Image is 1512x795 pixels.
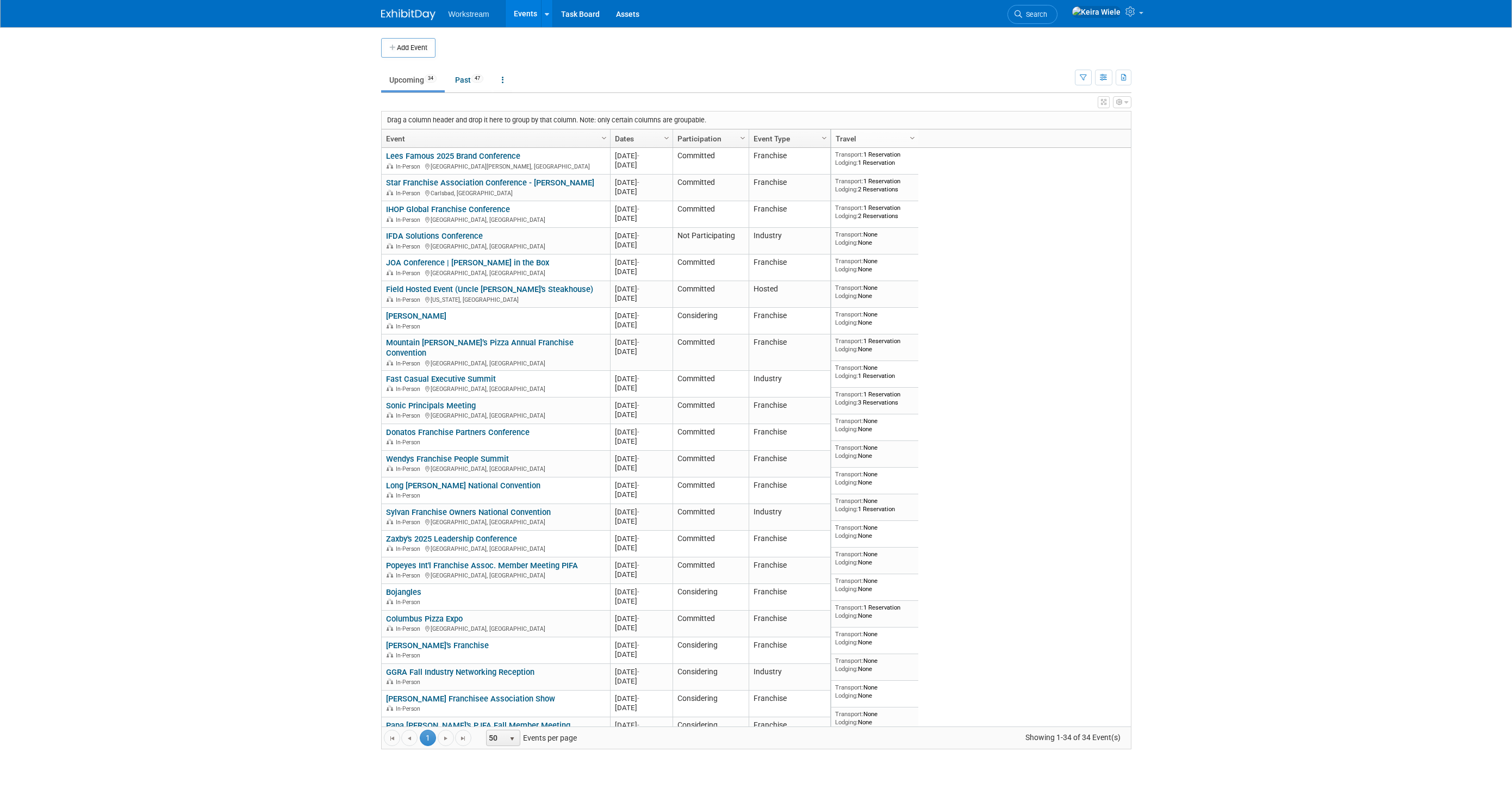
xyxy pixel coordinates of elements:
span: Transport: [835,444,863,451]
div: [DATE] [615,587,668,597]
img: In-Person Event [387,679,393,684]
img: In-Person Event [387,412,393,418]
div: None None [835,630,914,646]
span: In-Person [396,679,424,686]
span: In-Person [396,412,424,419]
img: In-Person Event [387,386,393,391]
div: [DATE] [615,623,668,632]
div: [DATE] [615,694,668,703]
img: In-Person Event [387,360,393,365]
span: Lodging: [835,399,858,406]
span: In-Person [396,270,424,277]
span: - [637,721,639,729]
div: None None [835,524,914,539]
div: [DATE] [615,160,668,170]
span: - [637,694,639,703]
div: [DATE] [615,517,668,526]
td: Franchise [749,397,830,424]
span: In-Person [396,599,424,606]
span: Transport: [835,284,863,291]
span: Transport: [835,657,863,664]
span: In-Person [396,492,424,499]
div: None 1 Reservation [835,364,914,380]
td: Hosted [749,281,830,308]
a: Past47 [447,70,491,90]
div: [DATE] [615,427,668,437]
div: 1 Reservation None [835,604,914,619]
div: [GEOGRAPHIC_DATA], [GEOGRAPHIC_DATA] [386,358,605,368]
span: - [637,338,639,346]
div: [GEOGRAPHIC_DATA], [GEOGRAPHIC_DATA] [386,411,605,420]
span: Lodging: [835,212,858,220]
span: Workstream [449,10,489,18]
span: Transport: [835,390,863,398]
span: Transport: [835,577,863,585]
td: Committed [673,148,749,175]
td: Committed [673,201,749,228]
div: [DATE] [615,437,668,446]
div: None 1 Reservation [835,497,914,513]
div: [DATE] [615,214,668,223]
div: [DATE] [615,231,668,240]
div: None None [835,710,914,726]
span: Transport: [835,684,863,691]
td: Committed [673,281,749,308]
span: Showing 1-34 of 34 Event(s) [1015,730,1130,745]
td: Committed [673,531,749,557]
div: [DATE] [615,401,668,410]
span: In-Person [396,545,424,552]
td: Committed [673,371,749,397]
div: None None [835,284,914,300]
td: Franchise [749,477,830,504]
span: Transport: [835,151,863,158]
span: Column Settings [738,134,747,142]
div: [DATE] [615,454,668,463]
div: None None [835,310,914,326]
img: In-Person Event [387,190,393,195]
span: - [637,205,639,213]
span: - [637,481,639,489]
img: In-Person Event [387,572,393,577]
span: Transport: [835,470,863,478]
div: [DATE] [615,570,668,579]
img: In-Person Event [387,323,393,328]
a: Papa [PERSON_NAME]'s PJFA Fall Member Meeting [386,721,570,730]
span: Lodging: [835,452,858,459]
img: ExhibitDay [381,9,435,20]
span: In-Person [396,625,424,632]
a: Go to the first page [384,730,400,746]
div: [DATE] [615,650,668,659]
div: Drag a column header and drop it here to group by that column. Note: only certain columns are gro... [382,111,1131,129]
a: [PERSON_NAME] [386,311,446,321]
span: select [508,735,517,743]
img: In-Person Event [387,492,393,498]
td: Franchise [749,201,830,228]
td: Franchise [749,637,830,664]
div: [DATE] [615,641,668,650]
div: [DATE] [615,178,668,187]
div: [GEOGRAPHIC_DATA][PERSON_NAME], [GEOGRAPHIC_DATA] [386,162,605,171]
div: [DATE] [615,721,668,730]
td: Industry [749,371,830,397]
div: 1 Reservation None [835,337,914,353]
div: [DATE] [615,311,668,320]
td: Considering [673,584,749,611]
div: None None [835,684,914,699]
div: [DATE] [615,534,668,543]
a: Column Settings [598,129,610,146]
td: Committed [673,254,749,281]
a: Popeyes Int'l Franchise Assoc. Member Meeting PIFA [386,561,578,570]
span: - [637,178,639,187]
td: Committed [673,334,749,371]
span: Lodging: [835,718,858,726]
div: [DATE] [615,284,668,294]
span: In-Person [396,296,424,303]
a: Sylvan Franchise Owners National Convention [386,507,551,517]
span: Column Settings [820,134,829,142]
a: Star Franchise Association Conference - [PERSON_NAME] [386,178,594,188]
span: In-Person [396,705,424,712]
a: Go to the next page [438,730,454,746]
span: In-Person [396,652,424,659]
td: Franchise [749,717,830,744]
img: In-Person Event [387,243,393,249]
